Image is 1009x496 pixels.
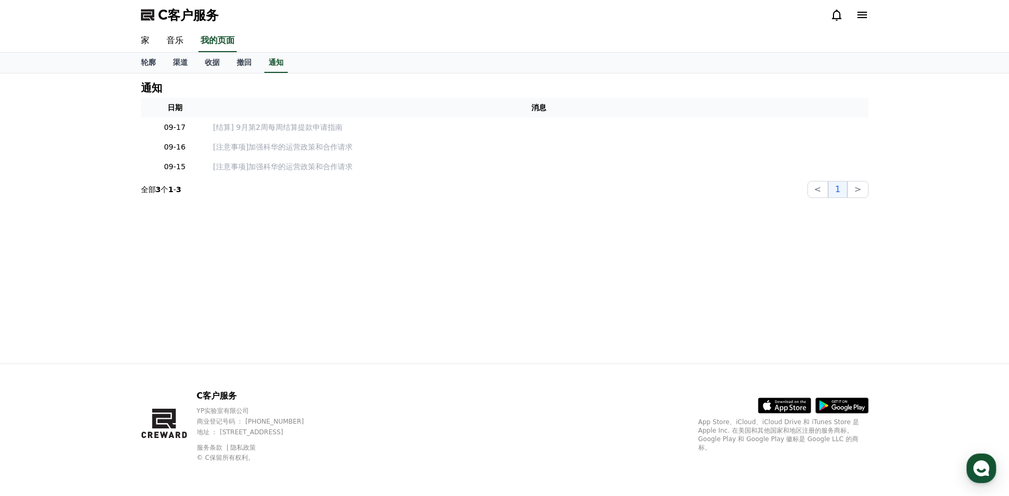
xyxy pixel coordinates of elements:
button: < [807,181,828,198]
h4: 通知 [141,82,162,94]
a: 隐私政策 [230,444,256,451]
font: 轮廓 [141,58,156,67]
p: 全部 个 - [141,184,181,195]
p: App Store、iCloud、iCloud Drive 和 iTunes Store 是 Apple Inc. 在美国和其他国家和地区注册的服务商标。Google Play 和 Google... [698,418,869,452]
font: 通知 [269,58,283,67]
a: 我的页面 [198,30,237,52]
a: 撤回 [228,53,260,73]
p: YP实验室有限公司 [197,407,324,415]
font: 撤回 [237,58,252,67]
font: 渠道 [173,58,188,67]
button: 1 [828,181,847,198]
p: © C保留所有权利。 [197,453,324,462]
p: 地址 ： [STREET_ADDRESS] [197,428,324,436]
a: 轮廓 [132,53,164,73]
p: 09-17 [145,122,205,133]
font: 日期 [168,103,182,112]
strong: 1 [168,185,173,194]
strong: 3 [156,185,161,194]
font: 消息 [531,103,546,112]
a: 家 [132,30,158,52]
a: [结算] 9月第2周每周结算提款申请指南 [213,122,864,133]
p: 商业登记号码 ： [PHONE_NUMBER] [197,417,324,426]
p: 09-16 [145,142,205,153]
font: 收据 [205,58,220,67]
button: > [847,181,868,198]
a: 通知 [264,53,288,73]
a: C客户服务 [141,6,219,23]
strong: 3 [176,185,181,194]
span: C客户服务 [158,6,219,23]
p: 09-15 [145,161,205,172]
a: 音乐 [158,30,192,52]
a: 渠道 [164,53,196,73]
a: 服务条款 [197,444,230,451]
a: 收据 [196,53,228,73]
font: 1 [835,183,840,196]
a: [注意事项]加强科华的运营政策和合作请求 [213,161,864,172]
p: C客户服务 [197,390,324,402]
a: [注意事项]加强科华的运营政策和合作请求 [213,142,864,153]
